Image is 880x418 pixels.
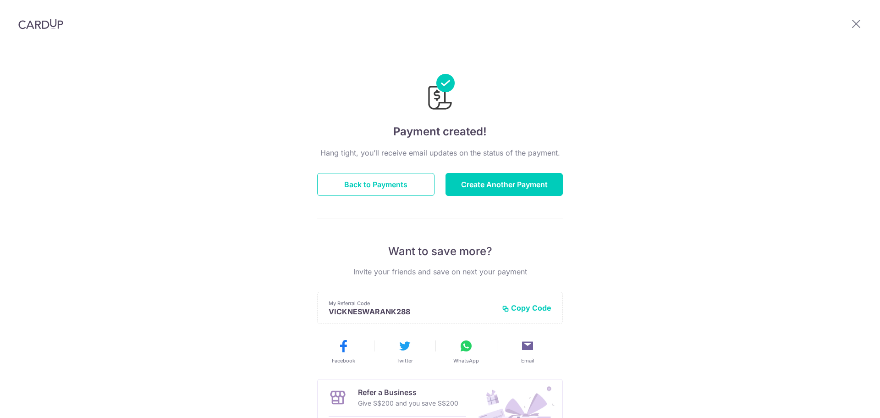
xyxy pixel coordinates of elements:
[317,173,434,196] button: Back to Payments
[500,339,555,364] button: Email
[396,357,413,364] span: Twitter
[521,357,534,364] span: Email
[453,357,479,364] span: WhatsApp
[316,339,370,364] button: Facebook
[329,307,495,316] p: VICKNESWARANK288
[18,18,63,29] img: CardUp
[445,173,563,196] button: Create Another Payment
[358,398,458,409] p: Give S$200 and you save S$200
[317,244,563,259] p: Want to save more?
[425,74,455,112] img: Payments
[317,123,563,140] h4: Payment created!
[317,147,563,158] p: Hang tight, you’ll receive email updates on the status of the payment.
[378,339,432,364] button: Twitter
[329,300,495,307] p: My Referral Code
[317,266,563,277] p: Invite your friends and save on next your payment
[439,339,493,364] button: WhatsApp
[358,387,458,398] p: Refer a Business
[502,303,551,312] button: Copy Code
[332,357,355,364] span: Facebook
